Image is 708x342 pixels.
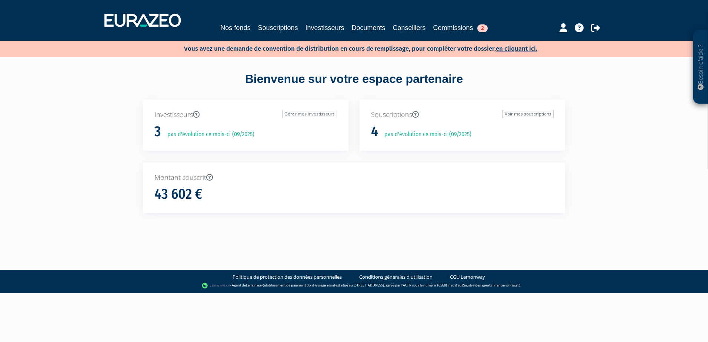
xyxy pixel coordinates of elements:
p: pas d'évolution ce mois-ci (09/2025) [162,130,254,139]
span: 2 [477,24,488,32]
a: Politique de protection des données personnelles [233,274,342,281]
a: en cliquant ici. [496,45,537,53]
a: Souscriptions [258,23,298,33]
a: Voir mes souscriptions [502,110,554,118]
a: Nos fonds [220,23,250,33]
a: Conseillers [393,23,426,33]
div: Bienvenue sur votre espace partenaire [137,71,571,100]
p: Besoin d'aide ? [697,34,705,100]
p: Vous avez une demande de convention de distribution en cours de remplissage, pour compléter votre... [163,43,537,53]
h1: 3 [154,124,161,140]
a: Commissions2 [433,23,488,33]
a: Gérer mes investisseurs [282,110,337,118]
img: logo-lemonway.png [202,282,230,289]
p: Montant souscrit [154,173,554,182]
a: Conditions générales d'utilisation [359,274,433,281]
a: Registre des agents financiers (Regafi) [462,283,520,288]
p: Investisseurs [154,110,337,120]
a: CGU Lemonway [450,274,485,281]
img: 1732889491-logotype_eurazeo_blanc_rvb.png [104,14,181,27]
p: Souscriptions [371,110,554,120]
div: - Agent de (établissement de paiement dont le siège social est situé au [STREET_ADDRESS], agréé p... [7,282,701,289]
a: Lemonway [246,283,263,288]
a: Investisseurs [305,23,344,33]
h1: 4 [371,124,378,140]
h1: 43 602 € [154,187,202,202]
a: Documents [352,23,385,33]
p: pas d'évolution ce mois-ci (09/2025) [379,130,471,139]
